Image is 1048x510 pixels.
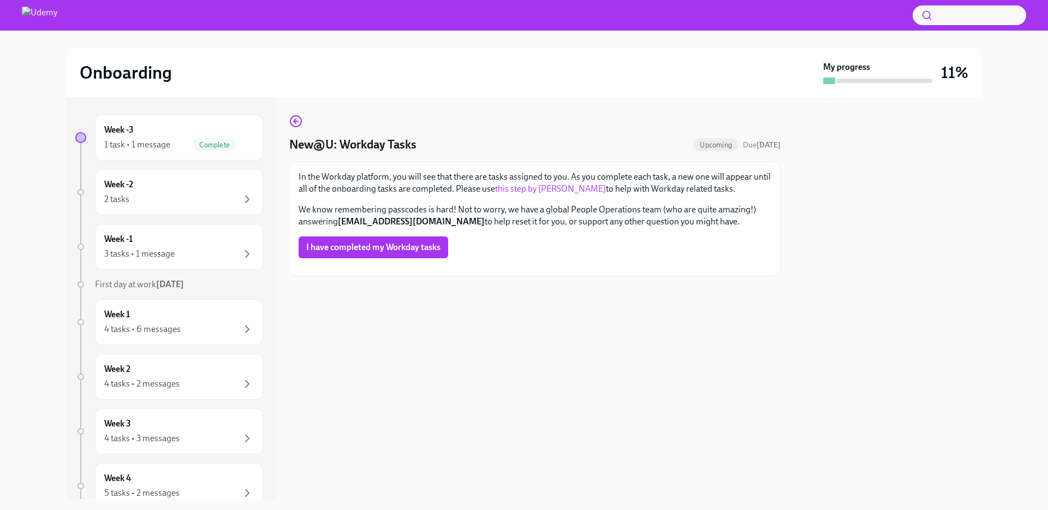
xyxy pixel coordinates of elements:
h4: New@U: Workday Tasks [289,137,416,153]
p: We know remembering passcodes is hard! Not to worry, we have a global People Operations team (who... [299,204,771,228]
a: Week 14 tasks • 6 messages [75,299,263,345]
h2: Onboarding [80,62,172,84]
strong: [DATE] [757,140,781,150]
h6: Week -3 [104,124,134,136]
div: 4 tasks • 6 messages [104,323,181,335]
h6: Week -1 [104,233,133,245]
strong: [DATE] [156,279,184,289]
span: I have completed my Workday tasks [306,242,440,253]
h6: Week -2 [104,179,133,191]
strong: [EMAIL_ADDRESS][DOMAIN_NAME] [338,216,485,227]
img: Udemy [22,7,57,24]
div: 1 task • 1 message [104,139,170,151]
div: 4 tasks • 3 messages [104,432,180,444]
span: Complete [193,141,236,149]
a: Week -13 tasks • 1 message [75,224,263,270]
div: 2 tasks [104,193,129,205]
p: In the Workday platform, you will see that there are tasks assigned to you. As you complete each ... [299,171,771,195]
a: Week 24 tasks • 2 messages [75,354,263,400]
h6: Week 1 [104,309,130,321]
a: this step by [PERSON_NAME] [495,183,606,194]
a: Week -22 tasks [75,169,263,215]
button: I have completed my Workday tasks [299,236,448,258]
div: 5 tasks • 2 messages [104,487,180,499]
span: Due [743,140,781,150]
div: 4 tasks • 2 messages [104,378,180,390]
span: Upcoming [693,141,739,149]
a: Week -31 task • 1 messageComplete [75,115,263,161]
div: 3 tasks • 1 message [104,248,175,260]
a: Week 45 tasks • 2 messages [75,463,263,509]
span: October 13th, 2025 09:00 [743,140,781,150]
h6: Week 4 [104,472,131,484]
a: Week 34 tasks • 3 messages [75,408,263,454]
h6: Week 2 [104,363,130,375]
strong: My progress [823,61,870,73]
span: First day at work [95,279,184,289]
h6: Week 3 [104,418,131,430]
a: First day at work[DATE] [75,278,263,290]
h3: 11% [941,63,968,82]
